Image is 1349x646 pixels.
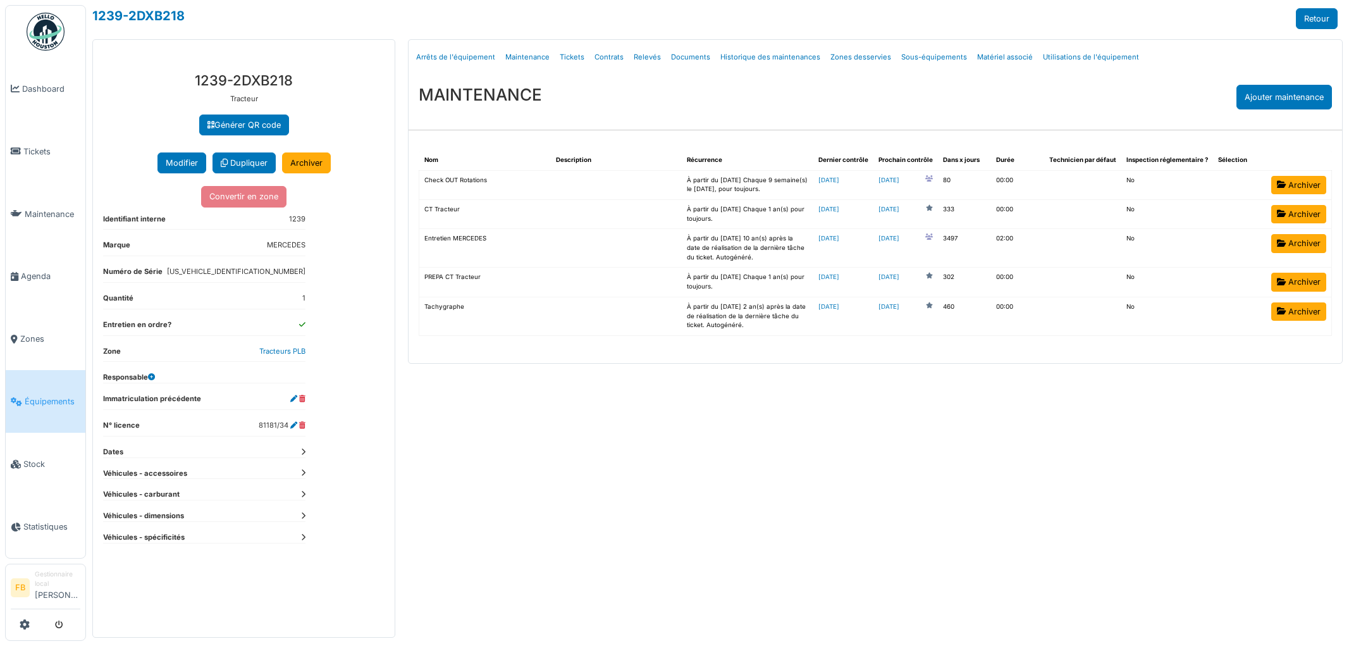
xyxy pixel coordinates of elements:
td: À partir du [DATE] Chaque 9 semaine(s) le [DATE], pour toujours. [682,170,813,199]
a: Tickets [555,42,589,72]
a: Relevés [629,42,666,72]
a: Arrêts de l'équipement [411,42,500,72]
a: Agenda [6,245,85,308]
a: Archiver [1271,176,1326,194]
dt: N° licence [103,420,140,436]
a: 1239-2DXB218 [92,8,185,23]
a: [DATE] [878,205,899,214]
a: Générer QR code [199,115,289,135]
h3: MAINTENANCE [419,85,542,104]
th: Durée [991,151,1044,170]
dt: Véhicules - accessoires [103,468,305,479]
a: Dashboard [6,58,85,120]
a: Maintenance [500,42,555,72]
td: À partir du [DATE] Chaque 1 an(s) pour toujours. [682,200,813,229]
a: [DATE] [878,273,899,282]
a: Archiver [1271,302,1326,321]
a: [DATE] [878,302,899,312]
a: Zones desservies [825,42,896,72]
div: Ajouter maintenance [1236,85,1332,109]
span: Tickets [23,146,80,158]
td: 00:00 [991,170,1044,199]
dt: Entretien en ordre? [103,320,171,335]
span: Dashboard [22,83,80,95]
a: FB Gestionnaire local[PERSON_NAME] [11,569,80,609]
th: Récurrence [682,151,813,170]
td: 00:00 [991,200,1044,229]
dd: [US_VEHICLE_IDENTIFICATION_NUMBER] [167,266,305,277]
td: 3497 [938,229,991,268]
td: Check OUT Rotations [419,170,551,199]
span: Maintenance [25,208,80,220]
span: translation missing: fr.shared.no [1126,235,1135,242]
td: 302 [938,268,991,297]
a: [DATE] [818,177,839,183]
td: À partir du [DATE] 10 an(s) après la date de réalisation de la dernière tâche du ticket. Autogénéré. [682,229,813,268]
td: Tachygraphe [419,297,551,335]
a: Équipements [6,370,85,433]
th: Description [551,151,682,170]
h3: 1239-2DXB218 [103,72,385,89]
a: [DATE] [818,235,839,242]
dt: Responsable [103,372,155,383]
a: Archiver [1271,273,1326,291]
dt: Véhicules - spécificités [103,532,305,543]
a: Statistiques [6,495,85,558]
li: FB [11,578,30,597]
span: Stock [23,458,80,470]
th: Dernier contrôle [813,151,873,170]
a: Matériel associé [972,42,1038,72]
span: translation missing: fr.shared.no [1126,177,1135,183]
a: [DATE] [818,303,839,310]
span: translation missing: fr.shared.no [1126,303,1135,310]
td: À partir du [DATE] Chaque 1 an(s) pour toujours. [682,268,813,297]
a: Dupliquer [213,152,276,173]
a: Archiver [1271,205,1326,223]
dt: Zone [103,346,121,362]
td: 00:00 [991,268,1044,297]
a: Tickets [6,120,85,183]
dt: Véhicules - carburant [103,489,305,500]
th: Technicien par défaut [1044,151,1121,170]
span: Agenda [21,270,80,282]
td: 00:00 [991,297,1044,335]
li: [PERSON_NAME] [35,569,80,606]
dt: Marque [103,240,130,256]
button: Modifier [157,152,206,173]
dt: Dates [103,447,305,457]
a: Documents [666,42,715,72]
a: [DATE] [878,234,899,244]
td: 333 [938,200,991,229]
a: Sous-équipements [896,42,972,72]
a: Contrats [589,42,629,72]
div: Gestionnaire local [35,569,80,589]
dd: 1239 [289,214,305,225]
a: [DATE] [818,206,839,213]
th: Nom [419,151,551,170]
dd: 1 [302,293,305,304]
dt: Numéro de Série [103,266,163,282]
a: Retour [1296,8,1338,29]
a: Tracteurs PLB [259,347,305,356]
dd: MERCEDES [267,240,305,251]
span: translation missing: fr.shared.no [1126,273,1135,280]
dt: Véhicules - dimensions [103,511,305,521]
td: PREPA CT Tracteur [419,268,551,297]
th: Dans x jours [938,151,991,170]
a: Stock [6,433,85,495]
td: Entretien MERCEDES [419,229,551,268]
a: Historique des maintenances [715,42,825,72]
span: Statistiques [23,521,80,533]
a: Maintenance [6,183,85,245]
dd: 81181/34 [259,420,305,431]
td: 80 [938,170,991,199]
dt: Immatriculation précédente [103,394,201,409]
td: À partir du [DATE] 2 an(s) après la date de réalisation de la dernière tâche du ticket. Autogénéré. [682,297,813,335]
img: Badge_color-CXgf-gQk.svg [27,13,65,51]
a: [DATE] [878,176,899,185]
a: Zones [6,308,85,371]
a: Utilisations de l'équipement [1038,42,1144,72]
td: 02:00 [991,229,1044,268]
span: translation missing: fr.shared.no [1126,206,1135,213]
a: [DATE] [818,273,839,280]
